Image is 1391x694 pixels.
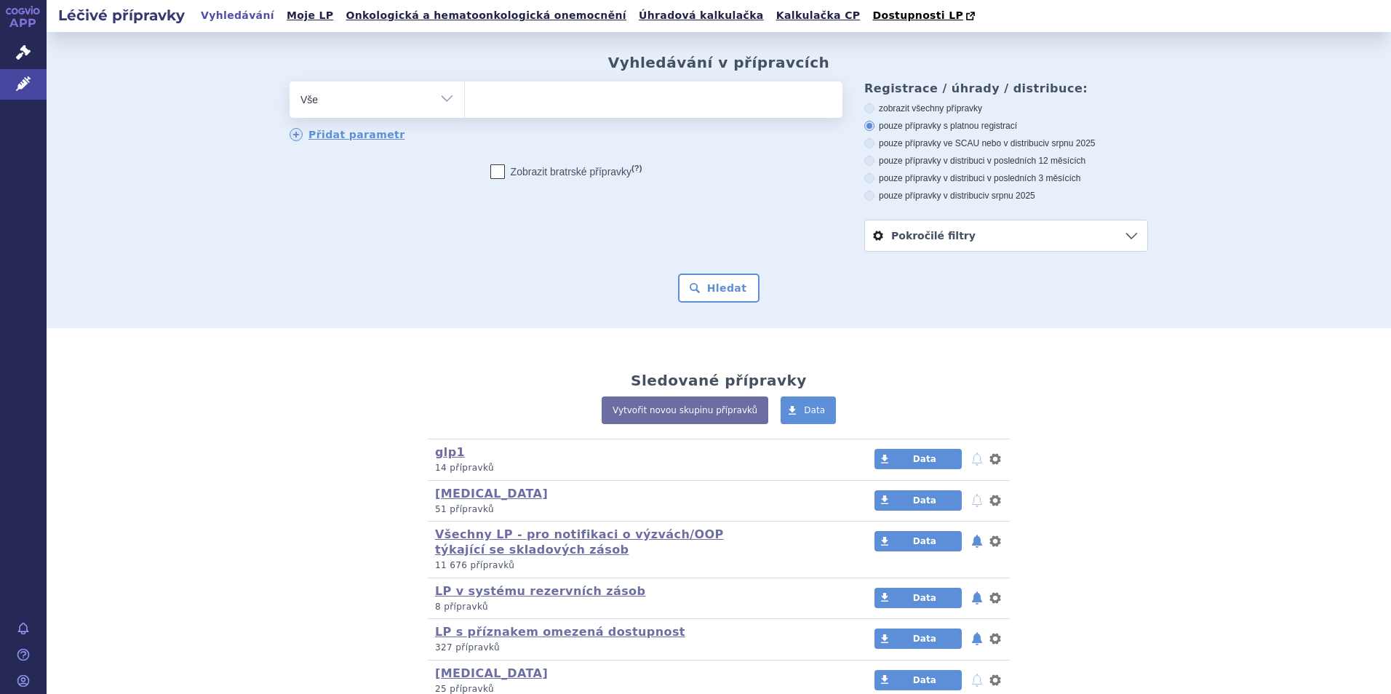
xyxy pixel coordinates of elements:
[196,6,279,25] a: Vyhledávání
[864,172,1148,184] label: pouze přípravky v distribuci v posledních 3 měsících
[631,372,807,389] h2: Sledované přípravky
[290,128,405,141] a: Přidat parametr
[913,454,936,464] span: Data
[988,589,1003,607] button: nastavení
[341,6,631,25] a: Onkologická a hematoonkologická onemocnění
[913,593,936,603] span: Data
[913,536,936,546] span: Data
[804,405,825,415] span: Data
[47,5,196,25] h2: Léčivé přípravky
[970,450,984,468] button: notifikace
[1045,138,1095,148] span: v srpnu 2025
[602,396,768,424] a: Vytvořit novou skupinu přípravků
[970,492,984,509] button: notifikace
[781,396,836,424] a: Data
[864,155,1148,167] label: pouze přípravky v distribuci v posledních 12 měsících
[631,164,642,173] abbr: (?)
[988,671,1003,689] button: nastavení
[988,533,1003,550] button: nastavení
[874,531,962,551] a: Data
[874,629,962,649] a: Data
[435,463,494,473] span: 14 přípravků
[435,560,514,570] span: 11 676 přípravků
[874,490,962,511] a: Data
[864,190,1148,202] label: pouze přípravky v distribuci
[913,495,936,506] span: Data
[282,6,338,25] a: Moje LP
[984,191,1035,201] span: v srpnu 2025
[864,103,1148,114] label: zobrazit všechny přípravky
[970,533,984,550] button: notifikace
[435,666,548,680] a: [MEDICAL_DATA]
[634,6,768,25] a: Úhradová kalkulačka
[435,527,724,557] a: Všechny LP - pro notifikaci o výzvách/OOP týkající se skladových zásob
[435,584,645,598] a: LP v systému rezervních zásob
[970,589,984,607] button: notifikace
[435,602,488,612] span: 8 přípravků
[970,630,984,647] button: notifikace
[988,630,1003,647] button: nastavení
[864,137,1148,149] label: pouze přípravky ve SCAU nebo v distribuci
[435,445,465,459] a: glp1
[865,220,1147,251] a: Pokročilé filtry
[874,670,962,690] a: Data
[490,164,642,179] label: Zobrazit bratrské přípravky
[988,492,1003,509] button: nastavení
[608,54,830,71] h2: Vyhledávání v přípravcích
[435,625,685,639] a: LP s příznakem omezená dostupnost
[435,487,548,500] a: [MEDICAL_DATA]
[874,588,962,608] a: Data
[864,120,1148,132] label: pouze přípravky s platnou registrací
[435,504,494,514] span: 51 přípravků
[970,671,984,689] button: notifikace
[864,81,1148,95] h3: Registrace / úhrady / distribuce:
[913,634,936,644] span: Data
[435,642,500,653] span: 327 přípravků
[988,450,1003,468] button: nastavení
[678,274,760,303] button: Hledat
[868,6,982,26] a: Dostupnosti LP
[435,684,494,694] span: 25 přípravků
[872,9,963,21] span: Dostupnosti LP
[874,449,962,469] a: Data
[772,6,865,25] a: Kalkulačka CP
[913,675,936,685] span: Data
